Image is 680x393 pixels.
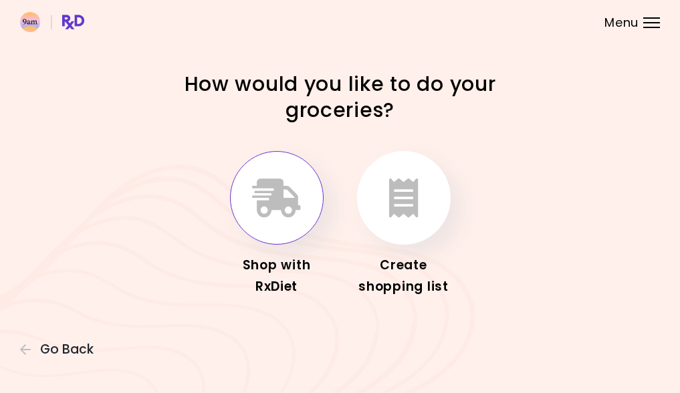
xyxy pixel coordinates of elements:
[141,71,539,123] h1: How would you like to do your groceries?
[604,17,639,29] span: Menu
[350,255,457,297] div: Create shopping list
[40,342,94,357] span: Go Back
[20,342,100,357] button: Go Back
[223,255,330,297] div: Shop with RxDiet
[20,12,84,32] img: RxDiet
